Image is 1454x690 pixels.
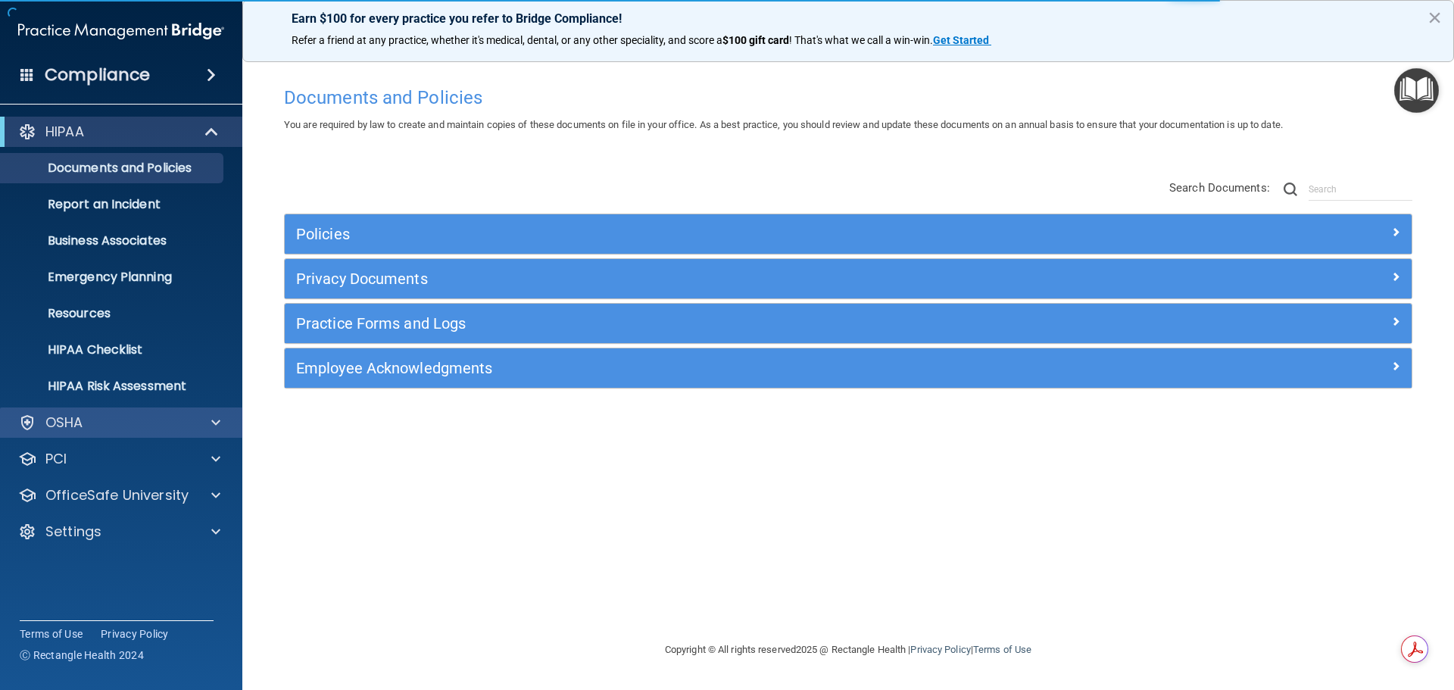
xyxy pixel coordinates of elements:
strong: Get Started [933,34,989,46]
a: Settings [18,523,220,541]
input: Search [1309,178,1412,201]
a: Privacy Policy [101,626,169,642]
p: Earn $100 for every practice you refer to Bridge Compliance! [292,11,1405,26]
a: Terms of Use [973,644,1031,655]
img: ic-search.3b580494.png [1284,183,1297,196]
p: Business Associates [10,233,217,248]
div: Copyright © All rights reserved 2025 @ Rectangle Health | | [572,626,1125,674]
p: HIPAA Risk Assessment [10,379,217,394]
a: Privacy Documents [296,267,1400,291]
strong: $100 gift card [722,34,789,46]
p: Settings [45,523,101,541]
p: Emergency Planning [10,270,217,285]
p: OSHA [45,414,83,432]
p: HIPAA Checklist [10,342,217,357]
a: Get Started [933,34,991,46]
h5: Practice Forms and Logs [296,315,1119,332]
a: HIPAA [18,123,220,141]
h5: Employee Acknowledgments [296,360,1119,376]
a: Privacy Policy [910,644,970,655]
a: OSHA [18,414,220,432]
img: PMB logo [18,16,224,46]
h5: Privacy Documents [296,270,1119,287]
span: ! That's what we call a win-win. [789,34,933,46]
h4: Compliance [45,64,150,86]
span: Search Documents: [1169,181,1270,195]
button: Close [1427,5,1442,30]
a: Policies [296,222,1400,246]
p: Report an Incident [10,197,217,212]
a: Practice Forms and Logs [296,311,1400,336]
p: HIPAA [45,123,84,141]
p: PCI [45,450,67,468]
a: OfficeSafe University [18,486,220,504]
h5: Policies [296,226,1119,242]
a: Terms of Use [20,626,83,642]
span: Ⓒ Rectangle Health 2024 [20,648,144,663]
p: OfficeSafe University [45,486,189,504]
h4: Documents and Policies [284,88,1412,108]
p: Resources [10,306,217,321]
a: PCI [18,450,220,468]
button: Open Resource Center [1394,68,1439,113]
a: Employee Acknowledgments [296,356,1400,380]
span: Refer a friend at any practice, whether it's medical, dental, or any other speciality, and score a [292,34,722,46]
span: You are required by law to create and maintain copies of these documents on file in your office. ... [284,119,1283,130]
p: Documents and Policies [10,161,217,176]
